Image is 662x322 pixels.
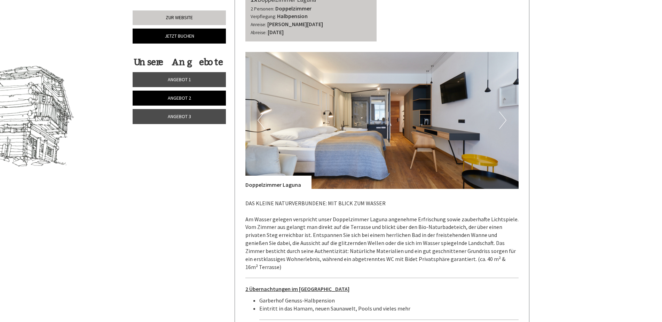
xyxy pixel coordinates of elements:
[245,52,519,189] img: image
[267,21,323,28] b: [PERSON_NAME][DATE]
[258,112,265,129] button: Previous
[499,112,506,129] button: Next
[245,176,312,189] div: Doppelzimmer Laguna
[251,6,274,12] small: 2 Personen:
[133,29,226,44] a: Jetzt buchen
[251,30,267,36] small: Abreise:
[168,113,191,120] span: Angebot 3
[168,76,191,83] span: Angebot 1
[259,297,519,305] li: Garberhof Genuss-Halbpension
[277,13,308,20] b: Halbpension
[275,5,312,12] b: Doppelzimmer
[133,10,226,25] a: Zur Website
[245,199,519,271] p: DAS KLEINE NATURVERBUNDENE: MIT BLICK ZUM WASSER Am Wasser gelegen verspricht unser Doppelzimmer ...
[133,56,224,69] div: Unsere Angebote
[268,29,284,36] b: [DATE]
[251,14,276,20] small: Verpflegung:
[251,22,266,28] small: Anreise:
[245,285,349,292] u: 2 Übernachtungen im [GEOGRAPHIC_DATA]
[168,95,191,101] span: Angebot 2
